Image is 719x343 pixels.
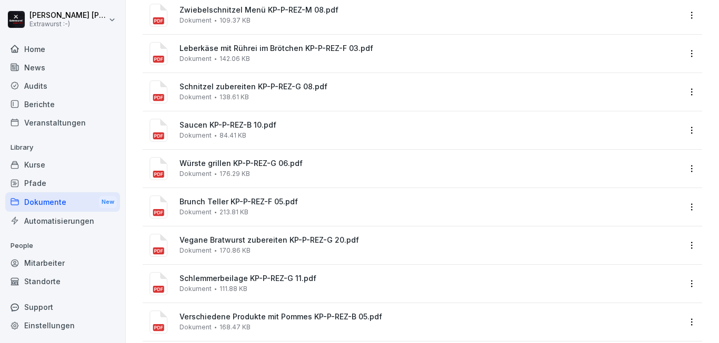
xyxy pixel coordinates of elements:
a: Mitarbeiter [5,254,120,272]
a: DokumenteNew [5,192,120,212]
span: Leberkäse mit Rührei im Brötchen KP-P-REZ-F 03.pdf [179,44,680,53]
span: Vegane Bratwurst zubereiten KP-P-REZ-G 20.pdf [179,236,680,245]
span: Schlemmerbeilage KP-P-REZ-G 11.pdf [179,274,680,283]
span: Dokument [179,93,212,101]
span: Dokument [179,17,212,24]
a: Pfade [5,174,120,192]
span: Dokument [179,324,212,331]
a: Audits [5,77,120,95]
a: Automatisierungen [5,212,120,230]
span: Dokument [179,55,212,63]
span: 138.61 KB [219,93,249,101]
a: Einstellungen [5,316,120,335]
span: Dokument [179,170,212,178]
a: Berichte [5,95,120,113]
span: Verschiedene Produkte mit Pommes KP-P-REZ-B 05.pdf [179,313,680,321]
span: 170.86 KB [219,247,251,254]
p: Library [5,139,120,156]
span: Dokument [179,247,212,254]
span: 109.37 KB [219,17,251,24]
span: 168.47 KB [219,324,251,331]
a: Standorte [5,272,120,290]
span: 84.41 KB [219,132,246,139]
a: Kurse [5,155,120,174]
p: [PERSON_NAME] [PERSON_NAME] [29,11,106,20]
span: Würste grillen KP-P-REZ-G 06.pdf [179,159,680,168]
span: Schnitzel zubereiten KP-P-REZ-G 08.pdf [179,82,680,91]
span: Saucen KP-P-REZ-B 10.pdf [179,121,680,130]
span: 111.88 KB [219,285,247,293]
div: Support [5,298,120,316]
a: Home [5,40,120,58]
a: News [5,58,120,77]
span: Dokument [179,132,212,139]
a: Veranstaltungen [5,113,120,132]
span: Brunch Teller KP-P-REZ-F 05.pdf [179,198,680,206]
p: People [5,237,120,254]
span: Dokument [179,209,212,216]
span: 142.06 KB [219,55,250,63]
div: New [99,196,117,208]
span: Dokument [179,285,212,293]
p: Extrawurst :-) [29,20,106,28]
span: 213.81 KB [219,209,248,216]
span: Zwiebelschnitzel Menü KP-P-REZ-M 08.pdf [179,6,680,15]
span: 176.29 KB [219,170,250,178]
div: Dokumente [5,192,120,212]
